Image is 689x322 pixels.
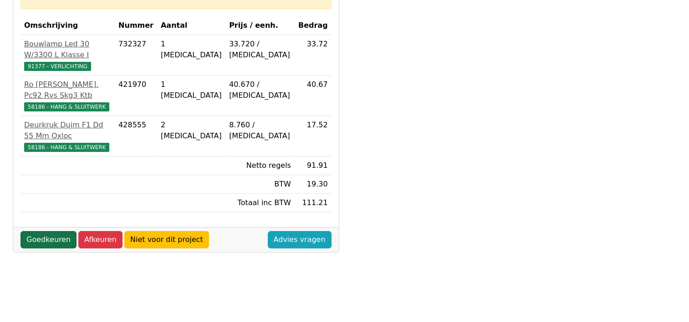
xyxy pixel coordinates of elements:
[78,231,122,248] a: Afkeuren
[157,16,225,35] th: Aantal
[24,143,109,152] span: 58186 - HANG & SLUITWERK
[295,116,332,156] td: 17.52
[225,16,295,35] th: Prijs / eenh.
[225,156,295,175] td: Netto regels
[161,79,222,101] div: 1 [MEDICAL_DATA]
[295,35,332,75] td: 33.72
[295,194,332,212] td: 111.21
[115,35,157,75] td: 732327
[295,16,332,35] th: Bedrag
[161,120,222,141] div: 2 [MEDICAL_DATA]
[24,39,111,60] div: Bouwlamp Led 30 W/3300 L Klasse I
[24,62,91,71] span: 91377 - VERLICHTING
[115,116,157,156] td: 428555
[229,39,291,60] div: 33.720 / [MEDICAL_DATA]
[268,231,332,248] a: Advies vragen
[20,16,115,35] th: Omschrijving
[229,79,291,101] div: 40.670 / [MEDICAL_DATA]
[115,16,157,35] th: Nummer
[20,231,77,248] a: Goedkeuren
[24,102,109,111] span: 58186 - HANG & SLUITWERK
[229,120,291,141] div: 8.760 / [MEDICAL_DATA]
[24,79,111,101] div: Ro [PERSON_NAME]. Pc92 Rvs Skg3 Ktb
[161,39,222,60] div: 1 [MEDICAL_DATA]
[24,39,111,71] a: Bouwlamp Led 30 W/3300 L Klasse I91377 - VERLICHTING
[24,120,111,152] a: Deurkruk Duim F1 Dd 55 Mm Oxloc58186 - HANG & SLUITWERK
[115,75,157,116] td: 421970
[295,75,332,116] td: 40.67
[225,194,295,212] td: Totaal inc BTW
[295,156,332,175] td: 91.91
[295,175,332,194] td: 19.30
[24,79,111,112] a: Ro [PERSON_NAME]. Pc92 Rvs Skg3 Ktb58186 - HANG & SLUITWERK
[24,120,111,141] div: Deurkruk Duim F1 Dd 55 Mm Oxloc
[124,231,209,248] a: Niet voor dit project
[225,175,295,194] td: BTW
